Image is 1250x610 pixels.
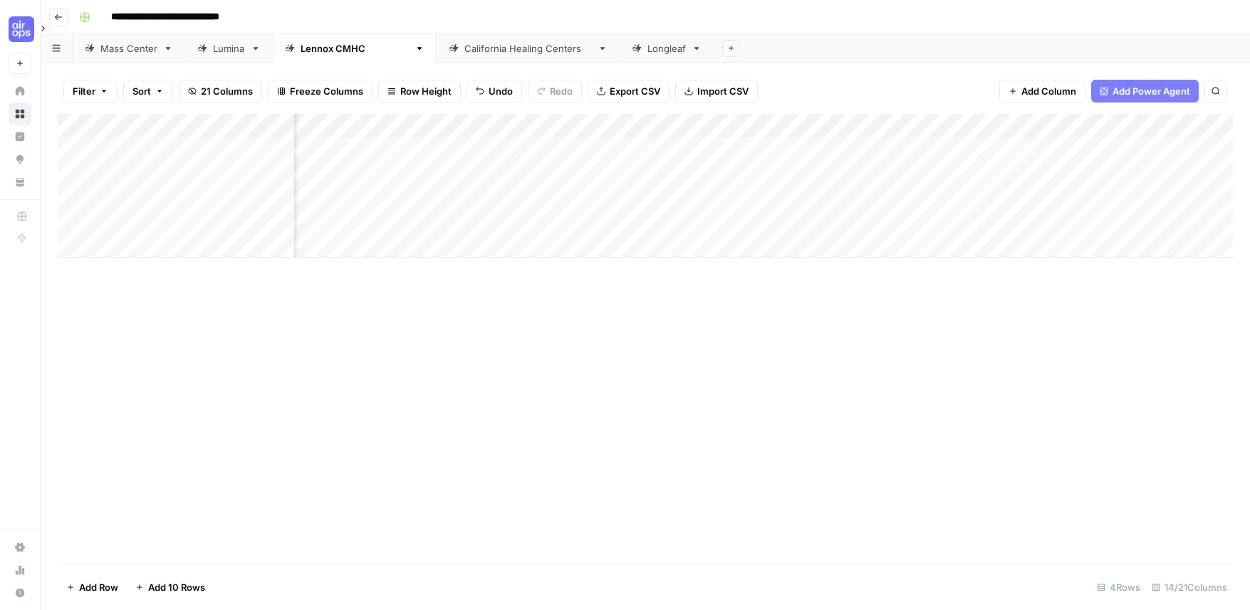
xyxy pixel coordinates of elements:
[301,41,409,56] div: [PERSON_NAME] CMHC
[1146,576,1233,599] div: 14/21 Columns
[378,80,461,102] button: Row Height
[9,16,34,42] img: Cohort 4 Logo
[610,84,660,98] span: Export CSV
[489,84,513,98] span: Undo
[528,80,582,102] button: Redo
[9,80,31,102] a: Home
[9,171,31,194] a: Your Data
[100,41,157,56] div: Mass Center
[620,34,714,63] a: Longleaf
[58,576,127,599] button: Add Row
[647,41,686,56] div: Longleaf
[79,580,118,594] span: Add Row
[63,80,118,102] button: Filter
[999,80,1085,102] button: Add Column
[400,84,452,98] span: Row Height
[9,582,31,604] button: Help + Support
[9,125,31,148] a: Insights
[185,34,273,63] a: Lumina
[213,41,245,56] div: Lumina
[1091,80,1199,102] button: Add Power Agent
[179,80,262,102] button: 21 Columns
[132,84,151,98] span: Sort
[268,80,373,102] button: Freeze Columns
[1021,84,1076,98] span: Add Column
[675,80,758,102] button: Import CSV
[1091,576,1146,599] div: 4 Rows
[464,41,592,56] div: [US_STATE] Healing Centers
[127,576,214,599] button: Add 10 Rows
[437,34,620,63] a: [US_STATE] Healing Centers
[73,84,95,98] span: Filter
[9,559,31,582] a: Usage
[9,148,31,171] a: Opportunities
[73,34,185,63] a: Mass Center
[9,11,31,47] button: Workspace: Cohort 4
[290,84,363,98] span: Freeze Columns
[697,84,749,98] span: Import CSV
[1113,84,1190,98] span: Add Power Agent
[9,102,31,125] a: Browse
[467,80,522,102] button: Undo
[588,80,670,102] button: Export CSV
[273,34,437,63] a: [PERSON_NAME] CMHC
[550,84,573,98] span: Redo
[201,84,253,98] span: 21 Columns
[9,536,31,559] a: Settings
[148,580,205,594] span: Add 10 Rows
[123,80,173,102] button: Sort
